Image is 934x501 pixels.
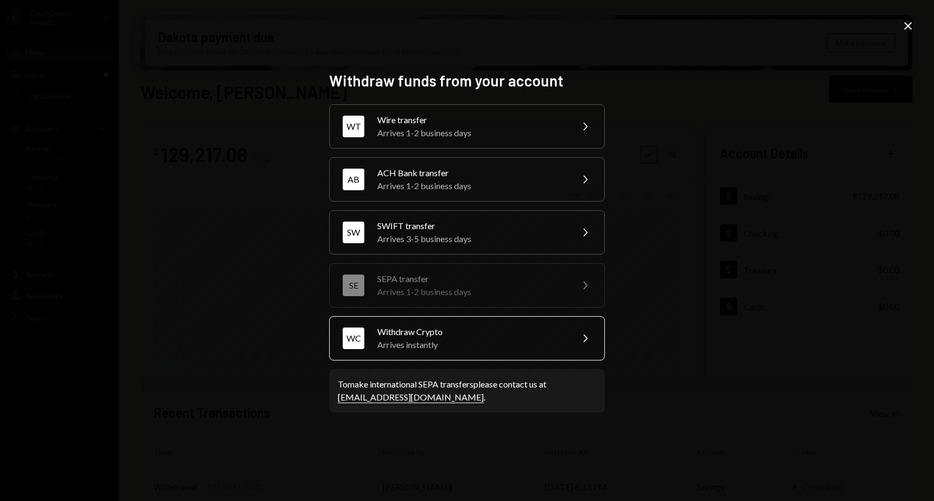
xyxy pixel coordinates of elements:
div: Wire transfer [377,113,565,126]
div: Arrives 1-2 business days [377,179,565,192]
button: ABACH Bank transferArrives 1-2 business days [329,157,605,202]
div: ACH Bank transfer [377,166,565,179]
div: To make international SEPA transfers please contact us at . [338,378,596,404]
div: Arrives 1-2 business days [377,285,565,298]
div: SEPA transfer [377,272,565,285]
div: WT [343,116,364,137]
div: Arrives instantly [377,338,565,351]
button: SESEPA transferArrives 1-2 business days [329,263,605,308]
div: AB [343,169,364,190]
div: SWIFT transfer [377,219,565,232]
h2: Withdraw funds from your account [329,70,605,91]
div: SW [343,222,364,243]
div: WC [343,328,364,349]
button: WCWithdraw CryptoArrives instantly [329,316,605,360]
div: SE [343,275,364,296]
button: SWSWIFT transferArrives 3-5 business days [329,210,605,255]
div: Arrives 1-2 business days [377,126,565,139]
a: [EMAIL_ADDRESS][DOMAIN_NAME] [338,392,484,403]
button: WTWire transferArrives 1-2 business days [329,104,605,149]
div: Arrives 3-5 business days [377,232,565,245]
div: Withdraw Crypto [377,325,565,338]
